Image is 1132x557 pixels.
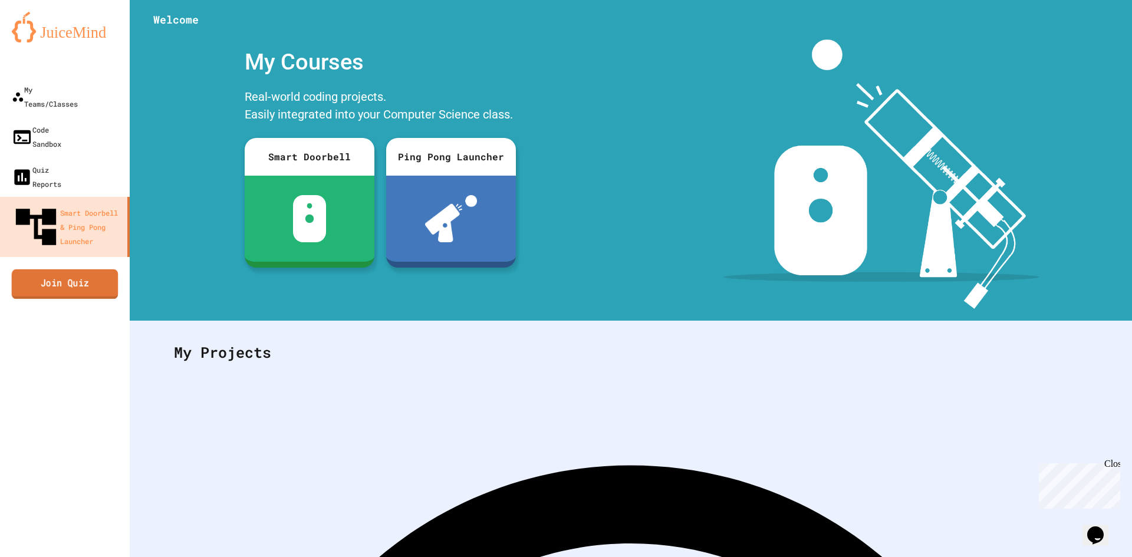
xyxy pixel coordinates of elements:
[723,39,1039,309] img: banner-image-my-projects.png
[239,85,522,129] div: Real-world coding projects. Easily integrated into your Computer Science class.
[1082,510,1120,545] iframe: chat widget
[1034,459,1120,509] iframe: chat widget
[12,203,123,251] div: Smart Doorbell & Ping Pong Launcher
[12,83,78,111] div: My Teams/Classes
[245,138,374,176] div: Smart Doorbell
[425,195,478,242] img: ppl-with-ball.png
[12,12,118,42] img: logo-orange.svg
[12,123,61,151] div: Code Sandbox
[12,163,61,191] div: Quiz Reports
[293,195,327,242] img: sdb-white.svg
[12,269,119,298] a: Join Quiz
[5,5,81,75] div: Chat with us now!Close
[386,138,516,176] div: Ping Pong Launcher
[239,39,522,85] div: My Courses
[162,329,1100,375] div: My Projects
